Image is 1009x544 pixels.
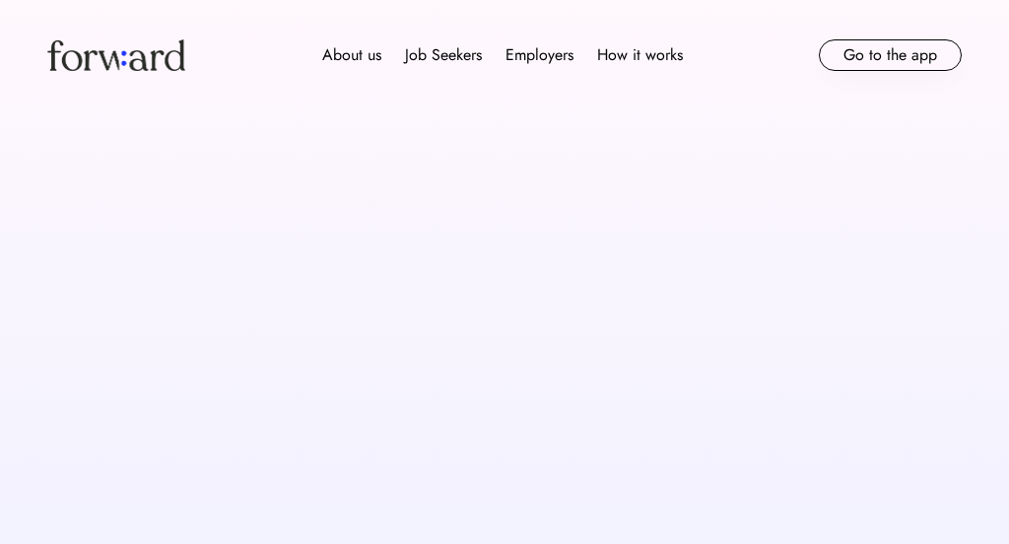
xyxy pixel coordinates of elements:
[505,43,573,67] div: Employers
[322,43,381,67] div: About us
[405,43,482,67] div: Job Seekers
[597,43,683,67] div: How it works
[47,39,185,71] img: Forward logo
[819,39,962,71] button: Go to the app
